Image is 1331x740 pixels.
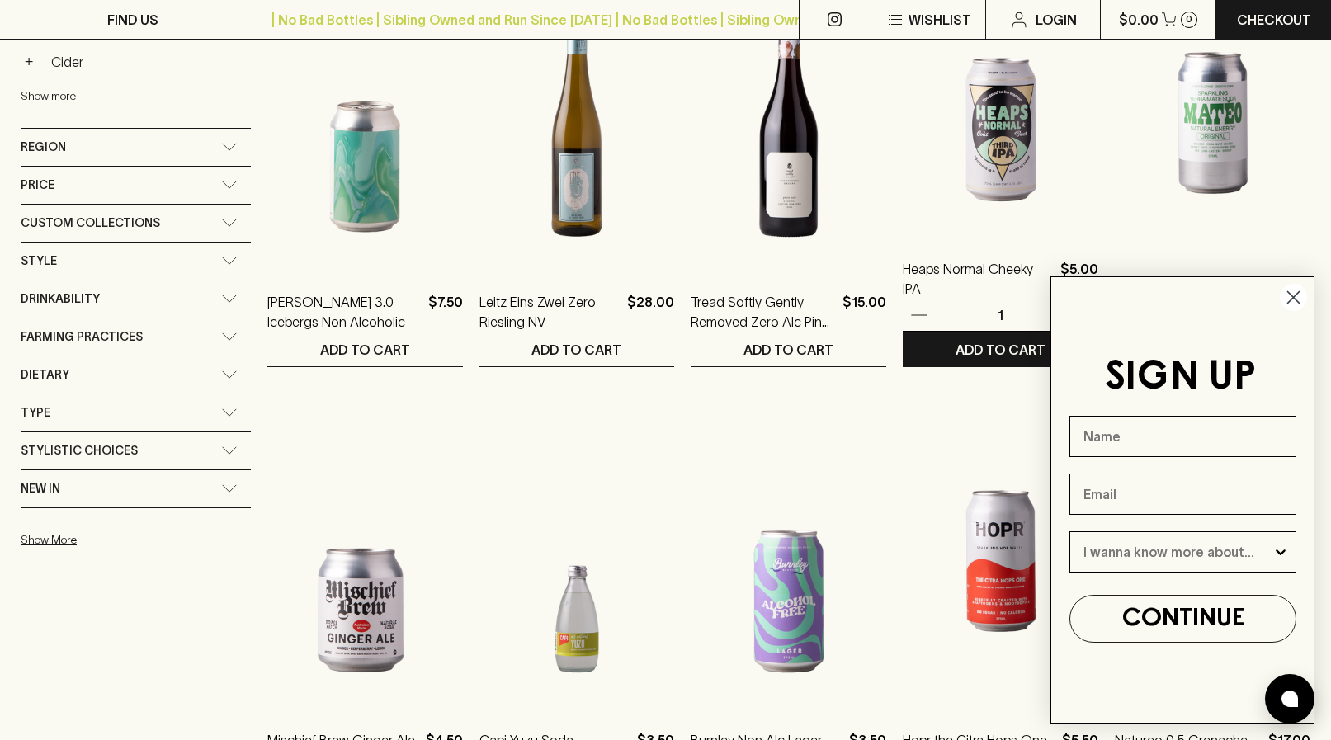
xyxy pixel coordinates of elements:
[1119,10,1159,30] p: $0.00
[691,332,886,366] button: ADD TO CART
[1069,595,1296,643] button: CONTINUE
[1105,359,1256,397] span: SIGN UP
[21,280,251,318] div: Drinkability
[21,251,57,271] span: Style
[743,340,833,360] p: ADD TO CART
[627,292,674,332] p: $28.00
[21,79,237,113] button: Show more
[479,417,675,705] img: Capi Yuzu Soda
[1034,260,1331,740] div: FLYOUT Form
[479,332,675,366] button: ADD TO CART
[21,318,251,356] div: Farming Practices
[981,306,1021,324] p: 1
[267,417,463,705] img: Mischief Brew Ginger Ale 250ml
[903,259,1054,299] a: Heaps Normal Cheeky IPA
[479,292,621,332] a: Leitz Eins Zwei Zero Riesling NV
[320,340,410,360] p: ADD TO CART
[531,340,621,360] p: ADD TO CART
[1060,259,1098,299] p: $5.00
[21,129,251,166] div: Region
[44,48,251,76] a: Cider
[21,441,138,461] span: Stylistic Choices
[21,167,251,204] div: Price
[21,289,100,309] span: Drinkability
[903,332,1098,366] button: ADD TO CART
[956,340,1045,360] p: ADD TO CART
[691,417,886,705] img: Burnley Non Alc Lager 375ml
[21,205,251,242] div: Custom Collections
[21,243,251,280] div: Style
[21,478,60,499] span: New In
[1279,283,1308,312] button: Close dialog
[21,327,143,347] span: Farming Practices
[267,332,463,366] button: ADD TO CART
[267,292,422,332] a: [PERSON_NAME] 3.0 Icebergs Non Alcoholic
[21,213,160,233] span: Custom Collections
[691,292,836,332] a: Tread Softly Gently Removed Zero Alc Pinot Noir 2022
[428,292,463,332] p: $7.50
[21,470,251,507] div: New In
[1069,416,1296,457] input: Name
[21,175,54,196] span: Price
[1083,532,1272,572] input: I wanna know more about...
[21,365,69,385] span: Dietary
[107,10,158,30] p: FIND US
[1186,15,1192,24] p: 0
[903,417,1098,705] img: Hopr the Citra Hops One 375ml
[21,137,66,158] span: Region
[1272,532,1289,572] button: Show Options
[1069,474,1296,515] input: Email
[1281,691,1298,707] img: bubble-icon
[842,292,886,332] p: $15.00
[21,523,237,557] button: Show More
[1237,10,1311,30] p: Checkout
[21,432,251,469] div: Stylistic Choices
[21,403,50,423] span: Type
[1036,10,1077,30] p: Login
[909,10,971,30] p: Wishlist
[21,394,251,431] div: Type
[21,54,37,70] button: +
[21,356,251,394] div: Dietary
